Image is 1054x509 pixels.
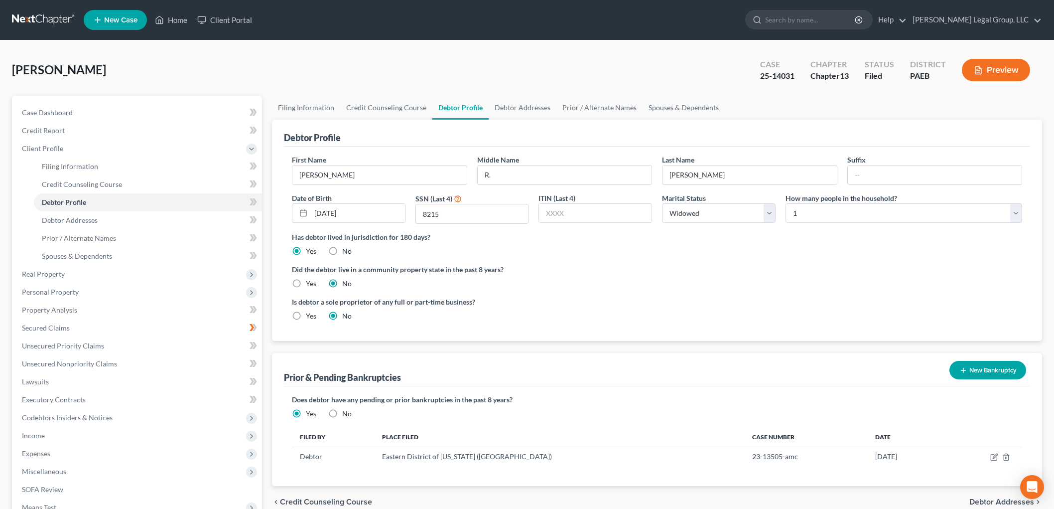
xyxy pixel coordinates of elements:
a: Executory Contracts [14,391,262,409]
span: Client Profile [22,144,63,153]
label: SSN (Last 4) [415,193,452,204]
label: Yes [306,279,316,289]
div: Debtor Profile [284,132,341,144]
span: Expenses [22,449,50,458]
input: M.I [478,166,652,184]
label: No [342,279,352,289]
td: 23-13505-amc [744,447,867,466]
a: Debtor Profile [432,96,489,120]
span: Unsecured Nonpriority Claims [22,359,117,368]
a: Debtor Addresses [489,96,556,120]
label: Suffix [847,155,866,165]
th: Filed By [292,427,374,447]
label: No [342,311,352,321]
a: Debtor Addresses [34,211,262,229]
a: Home [150,11,192,29]
div: Chapter [810,70,849,82]
label: Yes [306,311,316,321]
button: Debtor Addresses chevron_right [969,498,1042,506]
label: Middle Name [477,155,519,165]
span: Miscellaneous [22,467,66,476]
a: Lawsuits [14,373,262,391]
div: 25-14031 [760,70,794,82]
div: Prior & Pending Bankruptcies [284,371,401,383]
a: [PERSON_NAME] Legal Group, LLC [908,11,1042,29]
label: Did the debtor live in a community property state in the past 8 years? [292,264,1022,275]
span: 13 [840,71,849,80]
a: Property Analysis [14,301,262,319]
td: Eastern District of [US_STATE] ([GEOGRAPHIC_DATA]) [374,447,744,466]
label: Date of Birth [292,193,332,203]
span: Credit Counseling Course [42,180,122,188]
label: No [342,409,352,419]
i: chevron_left [272,498,280,506]
span: Debtor Addresses [969,498,1034,506]
button: Preview [962,59,1030,81]
span: Property Analysis [22,306,77,314]
input: MM/DD/YYYY [311,204,405,223]
span: Income [22,431,45,440]
span: Case Dashboard [22,108,73,117]
label: Yes [306,409,316,419]
span: Secured Claims [22,324,70,332]
span: New Case [104,16,137,24]
a: Client Portal [192,11,257,29]
th: Place Filed [374,427,744,447]
a: Prior / Alternate Names [34,229,262,247]
span: Debtor Addresses [42,216,98,224]
label: First Name [292,155,326,165]
span: [PERSON_NAME] [12,62,106,77]
input: -- [848,166,1022,184]
td: Debtor [292,447,374,466]
span: Prior / Alternate Names [42,234,116,242]
a: Help [873,11,907,29]
div: Chapter [810,59,849,70]
label: Has debtor lived in jurisdiction for 180 days? [292,232,1022,242]
label: Last Name [662,155,694,165]
td: [DATE] [867,447,942,466]
div: Filed [865,70,894,82]
a: Prior / Alternate Names [556,96,643,120]
div: Open Intercom Messenger [1020,475,1044,499]
div: Case [760,59,794,70]
span: Codebtors Insiders & Notices [22,413,113,422]
span: Unsecured Priority Claims [22,341,104,350]
a: Case Dashboard [14,104,262,122]
label: Does debtor have any pending or prior bankruptcies in the past 8 years? [292,394,1022,405]
a: Spouses & Dependents [643,96,725,120]
a: Filing Information [34,158,262,175]
label: ITIN (Last 4) [538,193,575,203]
th: Case Number [744,427,867,447]
a: Spouses & Dependents [34,247,262,265]
div: Status [865,59,894,70]
label: No [342,246,352,256]
a: Credit Counseling Course [340,96,432,120]
label: How many people in the household? [786,193,897,203]
a: Debtor Profile [34,193,262,211]
div: District [910,59,946,70]
i: chevron_right [1034,498,1042,506]
span: Real Property [22,270,65,278]
a: Filing Information [272,96,340,120]
a: Credit Report [14,122,262,140]
a: SOFA Review [14,481,262,499]
a: Unsecured Priority Claims [14,337,262,355]
span: Credit Counseling Course [280,498,372,506]
input: XXXX [539,204,652,223]
span: Lawsuits [22,377,49,386]
span: Executory Contracts [22,395,86,404]
input: -- [662,166,837,184]
a: Secured Claims [14,319,262,337]
a: Credit Counseling Course [34,175,262,193]
input: Search by name... [765,10,856,29]
label: Is debtor a sole proprietor of any full or part-time business? [292,297,652,307]
span: Spouses & Dependents [42,252,112,260]
span: Credit Report [22,126,65,135]
th: Date [867,427,942,447]
input: XXXX [416,204,528,223]
span: SOFA Review [22,485,63,494]
label: Marital Status [662,193,706,203]
input: -- [292,166,467,184]
span: Debtor Profile [42,198,86,206]
button: New Bankruptcy [949,361,1026,379]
